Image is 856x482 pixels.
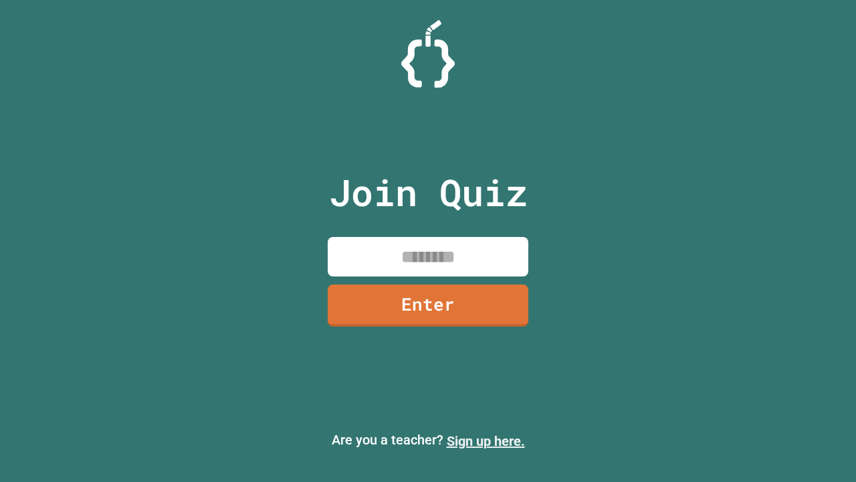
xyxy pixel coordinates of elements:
iframe: chat widget [745,370,843,427]
p: Join Quiz [329,165,528,220]
a: Enter [328,285,528,327]
p: Are you a teacher? [11,430,845,451]
a: Sign up here. [447,433,525,449]
img: Logo.svg [401,20,455,88]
